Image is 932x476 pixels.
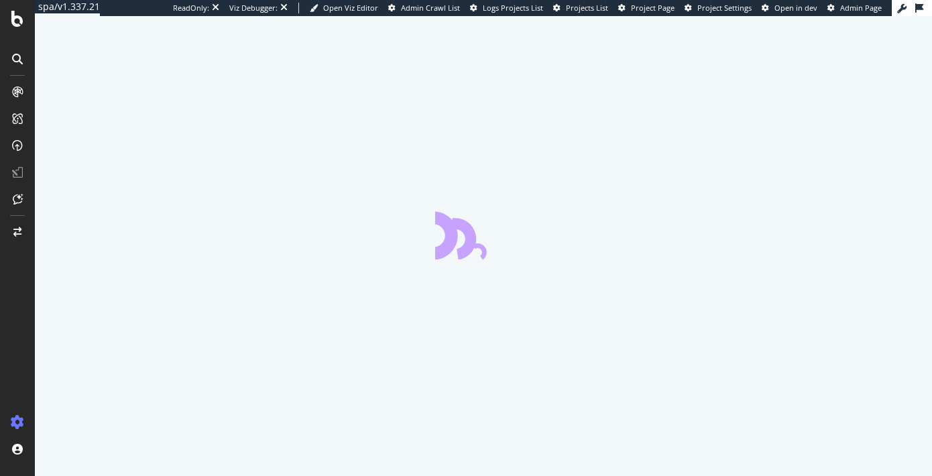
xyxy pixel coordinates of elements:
[631,3,675,13] span: Project Page
[401,3,460,13] span: Admin Crawl List
[827,3,882,13] a: Admin Page
[435,211,532,259] div: animation
[483,3,543,13] span: Logs Projects List
[840,3,882,13] span: Admin Page
[697,3,752,13] span: Project Settings
[310,3,378,13] a: Open Viz Editor
[229,3,278,13] div: Viz Debugger:
[618,3,675,13] a: Project Page
[173,3,209,13] div: ReadOnly:
[566,3,608,13] span: Projects List
[323,3,378,13] span: Open Viz Editor
[470,3,543,13] a: Logs Projects List
[553,3,608,13] a: Projects List
[685,3,752,13] a: Project Settings
[774,3,817,13] span: Open in dev
[762,3,817,13] a: Open in dev
[388,3,460,13] a: Admin Crawl List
